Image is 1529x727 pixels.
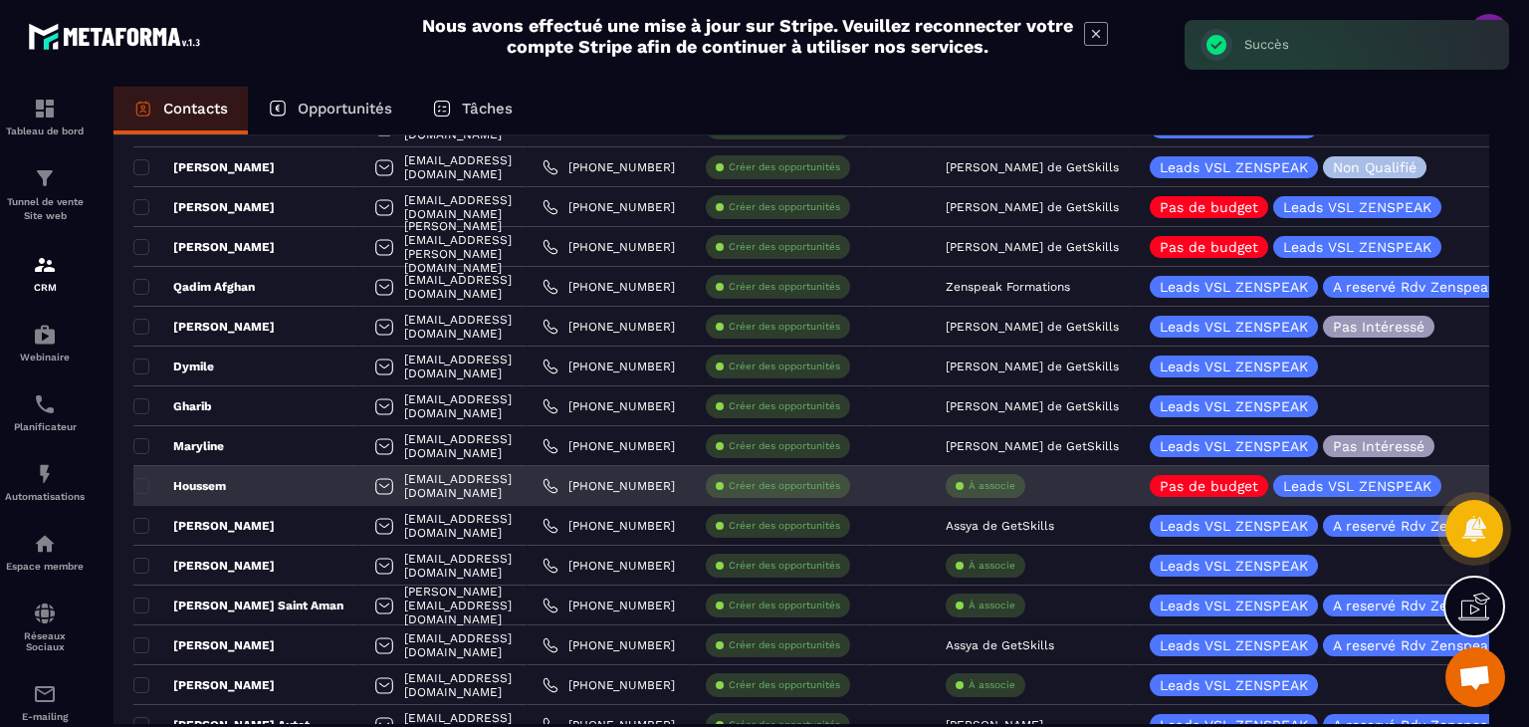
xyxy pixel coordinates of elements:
[969,479,1015,493] p: À associe
[1160,200,1258,214] p: Pas de budget
[729,200,840,214] p: Créer des opportunités
[543,359,675,374] a: [PHONE_NUMBER]
[729,638,840,652] p: Créer des opportunités
[33,462,57,486] img: automations
[1283,479,1431,493] p: Leads VSL ZENSPEAK
[1160,399,1308,413] p: Leads VSL ZENSPEAK
[729,559,840,573] p: Créer des opportunités
[946,320,1119,334] p: [PERSON_NAME] de GetSkills
[543,199,675,215] a: [PHONE_NUMBER]
[946,638,1054,652] p: Assya de GetSkills
[133,558,275,574] p: [PERSON_NAME]
[543,239,675,255] a: [PHONE_NUMBER]
[729,399,840,413] p: Créer des opportunités
[1160,519,1308,533] p: Leads VSL ZENSPEAK
[5,491,85,502] p: Automatisations
[729,280,840,294] p: Créer des opportunités
[969,678,1015,692] p: À associe
[1333,599,1496,612] p: A reservé Rdv Zenspeak
[1333,638,1496,652] p: A reservé Rdv Zenspeak
[1160,280,1308,294] p: Leads VSL ZENSPEAK
[133,279,255,295] p: Qadim Afghan
[1333,160,1417,174] p: Non Qualifié
[543,598,675,613] a: [PHONE_NUMBER]
[133,159,275,175] p: [PERSON_NAME]
[1160,320,1308,334] p: Leads VSL ZENSPEAK
[969,599,1015,612] p: À associe
[729,320,840,334] p: Créer des opportunités
[5,447,85,517] a: automationsautomationsAutomatisations
[1445,647,1505,707] div: Ouvrir le chat
[946,200,1119,214] p: [PERSON_NAME] de GetSkills
[729,519,840,533] p: Créer des opportunités
[33,532,57,556] img: automations
[946,240,1119,254] p: [PERSON_NAME] de GetSkills
[543,677,675,693] a: [PHONE_NUMBER]
[33,392,57,416] img: scheduler
[5,195,85,223] p: Tunnel de vente Site web
[543,279,675,295] a: [PHONE_NUMBER]
[1160,559,1308,573] p: Leads VSL ZENSPEAK
[1333,519,1496,533] p: A reservé Rdv Zenspeak
[1160,479,1258,493] p: Pas de budget
[543,159,675,175] a: [PHONE_NUMBER]
[946,439,1119,453] p: [PERSON_NAME] de GetSkills
[543,438,675,454] a: [PHONE_NUMBER]
[1160,599,1308,612] p: Leads VSL ZENSPEAK
[1160,678,1308,692] p: Leads VSL ZENSPEAK
[5,82,85,151] a: formationformationTableau de bord
[163,100,228,118] p: Contacts
[412,87,533,134] a: Tâches
[729,599,840,612] p: Créer des opportunités
[543,558,675,574] a: [PHONE_NUMBER]
[946,160,1119,174] p: [PERSON_NAME] de GetSkills
[1333,439,1424,453] p: Pas Intéressé
[133,478,226,494] p: Houssem
[133,199,275,215] p: [PERSON_NAME]
[729,160,840,174] p: Créer des opportunités
[1283,200,1431,214] p: Leads VSL ZENSPEAK
[5,711,85,722] p: E-mailing
[298,100,392,118] p: Opportunités
[543,637,675,653] a: [PHONE_NUMBER]
[1160,638,1308,652] p: Leads VSL ZENSPEAK
[133,398,212,414] p: Gharib
[5,308,85,377] a: automationsautomationsWebinaire
[248,87,412,134] a: Opportunités
[969,559,1015,573] p: À associe
[133,518,275,534] p: [PERSON_NAME]
[946,360,1119,373] p: [PERSON_NAME] de GetSkills
[33,97,57,121] img: formation
[133,438,224,454] p: Maryline
[729,479,840,493] p: Créer des opportunités
[421,15,1074,57] h2: Nous avons effectué une mise à jour sur Stripe. Veuillez reconnecter votre compte Stripe afin de ...
[543,319,675,335] a: [PHONE_NUMBER]
[33,323,57,347] img: automations
[5,238,85,308] a: formationformationCRM
[133,319,275,335] p: [PERSON_NAME]
[113,87,248,134] a: Contacts
[133,637,275,653] p: [PERSON_NAME]
[1333,320,1424,334] p: Pas Intéressé
[28,18,207,55] img: logo
[543,398,675,414] a: [PHONE_NUMBER]
[33,253,57,277] img: formation
[729,439,840,453] p: Créer des opportunités
[133,598,343,613] p: [PERSON_NAME] Saint Aman
[946,519,1054,533] p: Assya de GetSkills
[5,517,85,587] a: automationsautomationsEspace membre
[33,682,57,706] img: email
[1160,360,1308,373] p: Leads VSL ZENSPEAK
[946,399,1119,413] p: [PERSON_NAME] de GetSkills
[5,282,85,293] p: CRM
[5,151,85,238] a: formationformationTunnel de vente Site web
[1283,240,1431,254] p: Leads VSL ZENSPEAK
[1160,439,1308,453] p: Leads VSL ZENSPEAK
[462,100,513,118] p: Tâches
[1160,160,1308,174] p: Leads VSL ZENSPEAK
[729,360,840,373] p: Créer des opportunités
[5,377,85,447] a: schedulerschedulerPlanificateur
[5,630,85,652] p: Réseaux Sociaux
[1333,280,1496,294] p: A reservé Rdv Zenspeak
[33,602,57,625] img: social-network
